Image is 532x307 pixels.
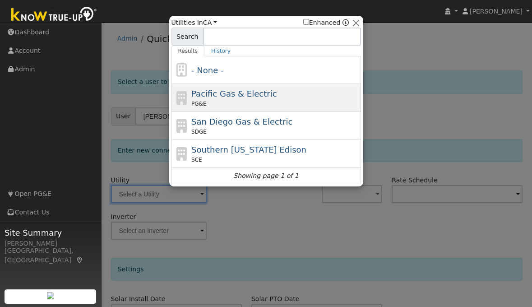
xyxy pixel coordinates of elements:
span: San Diego Gas & Electric [191,117,292,126]
span: Show enhanced providers [303,18,349,28]
div: [PERSON_NAME] [5,239,97,248]
img: retrieve [47,292,54,299]
span: Pacific Gas & Electric [191,89,277,98]
a: CA [203,19,217,26]
span: Site Summary [5,227,97,239]
span: SCE [191,156,202,164]
img: Know True-Up [7,5,102,25]
a: History [204,46,237,56]
a: Results [171,46,205,56]
span: - None - [191,65,223,75]
span: Utilities in [171,18,217,28]
div: [GEOGRAPHIC_DATA], [GEOGRAPHIC_DATA] [5,246,97,265]
a: Enhanced Providers [342,19,349,26]
a: Map [76,256,84,264]
label: Enhanced [303,18,341,28]
span: Search [171,28,204,46]
span: PG&E [191,100,206,108]
span: [PERSON_NAME] [470,8,523,15]
span: SDGE [191,128,207,136]
i: Showing page 1 of 1 [233,171,298,181]
span: Southern [US_STATE] Edison [191,145,306,154]
input: Enhanced [303,19,309,25]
